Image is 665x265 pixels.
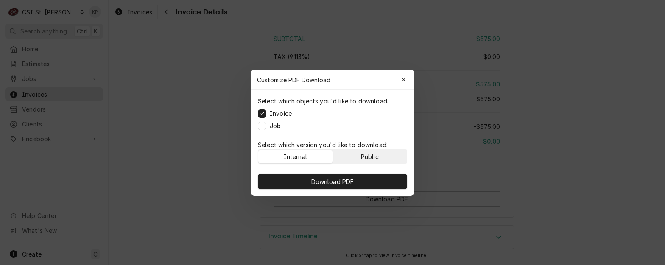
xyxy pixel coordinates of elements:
span: Download PDF [310,177,356,186]
p: Select which version you'd like to download: [258,140,407,149]
p: Select which objects you'd like to download: [258,97,388,106]
div: Customize PDF Download [251,70,414,90]
div: Public [361,152,379,161]
label: Invoice [270,109,292,118]
label: Job [270,121,281,130]
div: Internal [284,152,307,161]
button: Download PDF [258,174,407,189]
